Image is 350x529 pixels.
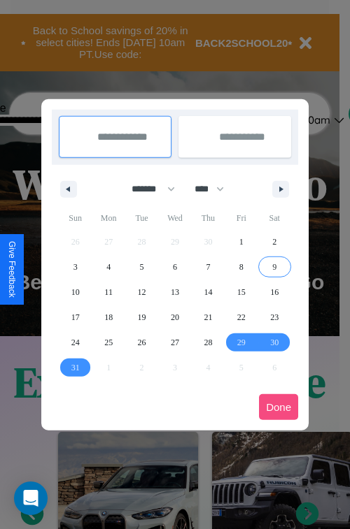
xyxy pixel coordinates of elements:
[125,330,158,355] button: 26
[258,330,291,355] button: 30
[125,207,158,229] span: Tue
[237,280,246,305] span: 15
[92,280,125,305] button: 11
[92,254,125,280] button: 4
[104,330,113,355] span: 25
[92,305,125,330] button: 18
[125,280,158,305] button: 12
[158,254,191,280] button: 6
[104,305,113,330] span: 18
[138,280,146,305] span: 12
[158,330,191,355] button: 27
[259,394,298,420] button: Done
[237,305,246,330] span: 22
[192,254,225,280] button: 7
[204,280,212,305] span: 14
[192,305,225,330] button: 21
[158,305,191,330] button: 20
[225,254,258,280] button: 8
[237,330,246,355] span: 29
[71,330,80,355] span: 24
[225,330,258,355] button: 29
[272,254,276,280] span: 9
[171,280,179,305] span: 13
[59,355,92,380] button: 31
[14,481,48,515] div: Open Intercom Messenger
[158,207,191,229] span: Wed
[59,207,92,229] span: Sun
[138,330,146,355] span: 26
[59,305,92,330] button: 17
[258,280,291,305] button: 16
[71,355,80,380] span: 31
[206,254,210,280] span: 7
[204,305,212,330] span: 21
[125,254,158,280] button: 5
[59,280,92,305] button: 10
[225,229,258,254] button: 1
[138,305,146,330] span: 19
[270,330,279,355] span: 30
[192,207,225,229] span: Thu
[71,280,80,305] span: 10
[258,207,291,229] span: Sat
[173,254,177,280] span: 6
[171,330,179,355] span: 27
[59,254,92,280] button: 3
[125,305,158,330] button: 19
[59,330,92,355] button: 24
[71,305,80,330] span: 17
[225,305,258,330] button: 22
[140,254,144,280] span: 5
[272,229,276,254] span: 2
[225,207,258,229] span: Fri
[7,241,17,298] div: Give Feedback
[73,254,78,280] span: 3
[225,280,258,305] button: 15
[171,305,179,330] span: 20
[239,229,244,254] span: 1
[104,280,113,305] span: 11
[192,330,225,355] button: 28
[258,305,291,330] button: 23
[258,254,291,280] button: 9
[204,330,212,355] span: 28
[270,280,279,305] span: 16
[92,330,125,355] button: 25
[270,305,279,330] span: 23
[92,207,125,229] span: Mon
[258,229,291,254] button: 2
[192,280,225,305] button: 14
[106,254,111,280] span: 4
[239,254,244,280] span: 8
[158,280,191,305] button: 13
